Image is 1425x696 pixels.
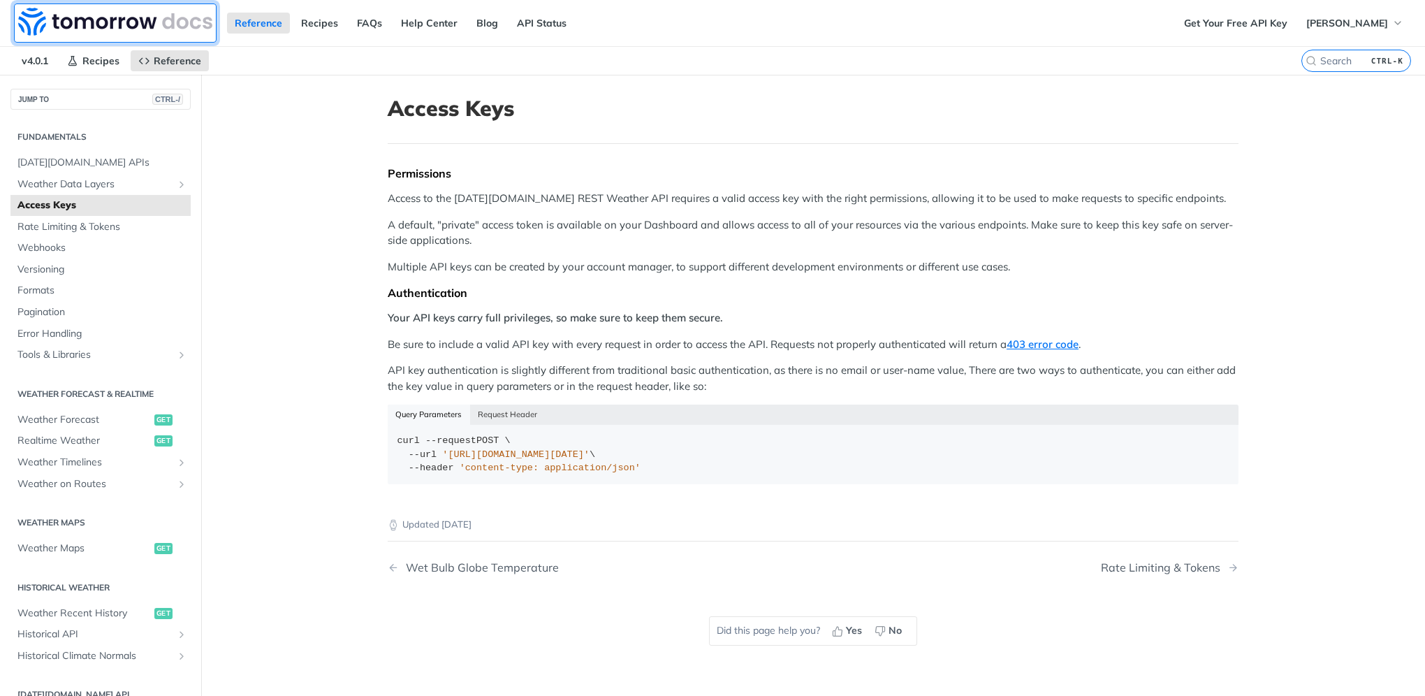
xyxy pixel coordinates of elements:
[17,628,173,641] span: Historical API
[154,543,173,554] span: get
[17,477,173,491] span: Weather on Routes
[1101,561,1227,574] div: Rate Limiting & Tokens
[176,179,187,190] button: Show subpages for Weather Data Layers
[82,55,119,67] span: Recipes
[10,603,191,624] a: Weather Recent Historyget
[14,50,56,71] span: v4.0.1
[10,259,191,280] a: Versioning
[349,13,390,34] a: FAQs
[17,156,187,170] span: [DATE][DOMAIN_NAME] APIs
[17,305,187,319] span: Pagination
[18,8,212,36] img: Tomorrow.io Weather API Docs
[425,435,476,446] span: --request
[388,191,1238,207] p: Access to the [DATE][DOMAIN_NAME] REST Weather API requires a valid access key with the right per...
[846,623,862,638] span: Yes
[1007,338,1079,351] a: 403 error code
[17,413,151,427] span: Weather Forecast
[17,542,151,556] span: Weather Maps
[10,430,191,451] a: Realtime Weatherget
[154,55,201,67] span: Reference
[442,449,590,460] span: '[URL][DOMAIN_NAME][DATE]'
[388,337,1238,353] p: Be sure to include a valid API key with every request in order to access the API. Requests not pr...
[388,363,1238,394] p: API key authentication is slightly different from traditional basic authentication, as there is n...
[1368,54,1407,68] kbd: CTRL-K
[1299,13,1411,34] button: [PERSON_NAME]
[293,13,346,34] a: Recipes
[388,286,1238,300] div: Authentication
[152,94,183,105] span: CTRL-/
[10,516,191,529] h2: Weather Maps
[227,13,290,34] a: Reference
[176,457,187,468] button: Show subpages for Weather Timelines
[59,50,127,71] a: Recipes
[176,629,187,640] button: Show subpages for Historical API
[10,280,191,301] a: Formats
[1101,561,1238,574] a: Next Page: Rate Limiting & Tokens
[388,561,752,574] a: Previous Page: Wet Bulb Globe Temperature
[10,646,191,667] a: Historical Climate NormalsShow subpages for Historical Climate Normals
[10,409,191,430] a: Weather Forecastget
[409,463,454,473] span: --header
[17,649,173,663] span: Historical Climate Normals
[17,348,173,362] span: Tools & Libraries
[1306,17,1388,29] span: [PERSON_NAME]
[388,311,723,324] strong: Your API keys carry full privileges, so make sure to keep them secure.
[827,621,870,641] button: Yes
[154,435,173,447] span: get
[10,89,191,110] button: JUMP TOCTRL-/
[388,217,1238,249] p: A default, "private" access token is available on your Dashboard and allows access to all of your...
[17,607,151,621] span: Weather Recent History
[10,195,191,216] a: Access Keys
[388,547,1238,588] nav: Pagination Controls
[460,463,641,473] span: 'content-type: application/json'
[397,435,420,446] span: curl
[176,479,187,490] button: Show subpages for Weather on Routes
[393,13,465,34] a: Help Center
[10,152,191,173] a: [DATE][DOMAIN_NAME] APIs
[10,624,191,645] a: Historical APIShow subpages for Historical API
[154,414,173,426] span: get
[10,345,191,365] a: Tools & LibrariesShow subpages for Tools & Libraries
[17,456,173,470] span: Weather Timelines
[509,13,574,34] a: API Status
[10,238,191,259] a: Webhooks
[388,259,1238,275] p: Multiple API keys can be created by your account manager, to support different development enviro...
[10,174,191,195] a: Weather Data LayersShow subpages for Weather Data Layers
[17,284,187,298] span: Formats
[1176,13,1295,34] a: Get Your Free API Key
[10,217,191,238] a: Rate Limiting & Tokens
[10,474,191,495] a: Weather on RoutesShow subpages for Weather on Routes
[399,561,559,574] div: Wet Bulb Globe Temperature
[176,651,187,662] button: Show subpages for Historical Climate Normals
[17,177,173,191] span: Weather Data Layers
[10,324,191,345] a: Error Handling
[397,434,1229,475] div: POST \ \
[870,621,909,641] button: No
[709,616,917,646] div: Did this page help you?
[10,131,191,143] h2: Fundamentals
[889,623,902,638] span: No
[1306,55,1317,66] svg: Search
[131,50,209,71] a: Reference
[17,241,187,255] span: Webhooks
[17,198,187,212] span: Access Keys
[10,302,191,323] a: Pagination
[10,581,191,594] h2: Historical Weather
[388,96,1238,121] h1: Access Keys
[17,434,151,448] span: Realtime Weather
[17,263,187,277] span: Versioning
[17,327,187,341] span: Error Handling
[388,166,1238,180] div: Permissions
[470,405,546,424] button: Request Header
[10,538,191,559] a: Weather Mapsget
[10,452,191,473] a: Weather TimelinesShow subpages for Weather Timelines
[409,449,437,460] span: --url
[10,388,191,400] h2: Weather Forecast & realtime
[17,220,187,234] span: Rate Limiting & Tokens
[176,349,187,361] button: Show subpages for Tools & Libraries
[388,518,1238,532] p: Updated [DATE]
[469,13,506,34] a: Blog
[154,608,173,619] span: get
